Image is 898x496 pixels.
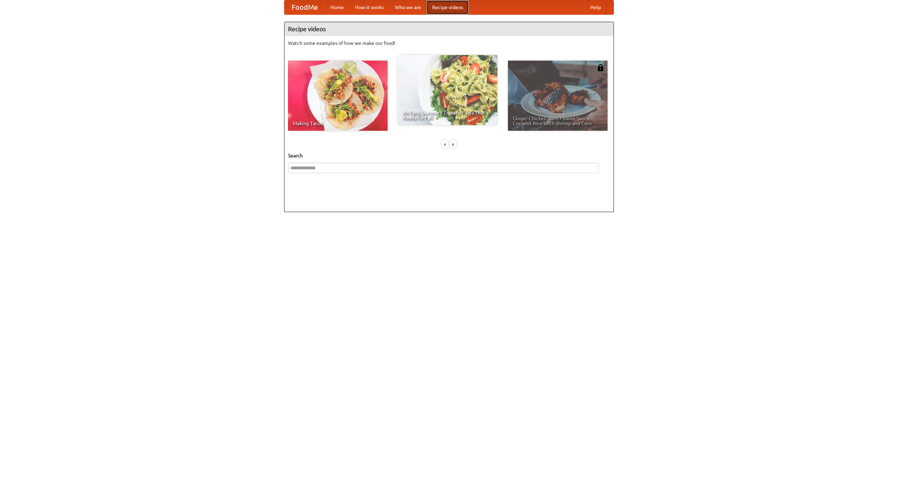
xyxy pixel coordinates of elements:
span: Making Tacos [293,121,383,126]
a: How it works [349,0,389,14]
a: Home [325,0,349,14]
div: » [450,140,456,149]
a: Making Tacos [288,61,388,131]
a: Help [585,0,607,14]
h5: Search [288,152,610,159]
a: Recipe videos [427,0,469,14]
span: An Easy, Summery Tomato Pasta That's Ready for Fall [403,110,492,120]
h4: Recipe videos [284,22,614,36]
a: FoodMe [284,0,325,14]
a: An Easy, Summery Tomato Pasta That's Ready for Fall [398,55,497,125]
div: « [442,140,448,149]
img: 483408.png [597,64,604,71]
a: Who we are [389,0,427,14]
p: Watch some examples of how we make our food! [288,40,610,47]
